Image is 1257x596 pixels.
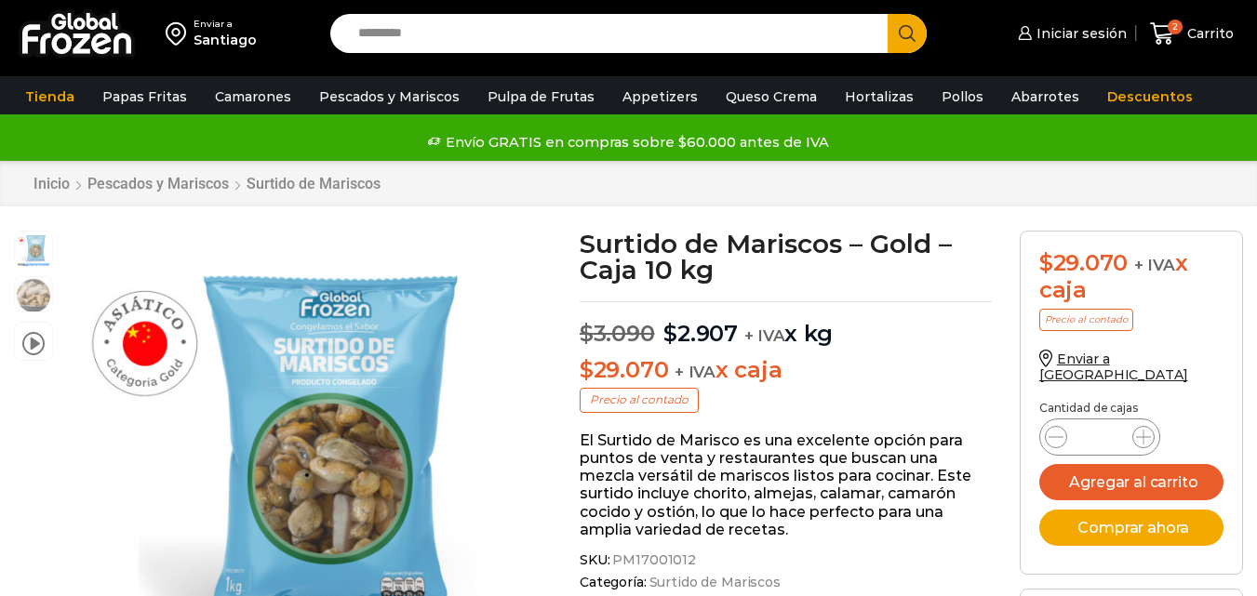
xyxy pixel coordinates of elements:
[647,575,781,590] a: Surtido de Mariscos
[246,175,381,192] a: Surtido de Mariscos
[15,232,52,269] span: surtido-gold
[1134,256,1175,274] span: + IVA
[194,31,257,49] div: Santiago
[580,320,655,347] bdi: 3.090
[206,79,301,114] a: Camarones
[580,388,699,412] p: Precio al contado
[609,552,696,568] span: PM17001012
[1039,250,1224,304] div: x caja
[1039,402,1224,415] p: Cantidad de cajas
[836,79,923,114] a: Hortalizas
[15,277,52,314] span: surtido de marisco gold
[580,431,992,538] p: El Surtido de Marisco es una excelente opción para puntos de venta y restaurantes que buscan una ...
[716,79,826,114] a: Queso Crema
[1168,20,1183,34] span: 2
[1183,24,1234,43] span: Carrito
[478,79,604,114] a: Pulpa de Frutas
[1082,424,1117,450] input: Product quantity
[744,326,785,345] span: + IVA
[93,79,196,114] a: Papas Fritas
[580,357,992,384] p: x caja
[663,320,738,347] bdi: 2.907
[1145,12,1238,56] a: 2 Carrito
[1098,79,1202,114] a: Descuentos
[1039,351,1188,383] a: Enviar a [GEOGRAPHIC_DATA]
[613,79,707,114] a: Appetizers
[580,231,992,283] h1: Surtido de Mariscos – Gold – Caja 10 kg
[580,552,992,568] span: SKU:
[580,356,668,383] bdi: 29.070
[1013,15,1127,52] a: Iniciar sesión
[663,320,677,347] span: $
[166,18,194,49] img: address-field-icon.svg
[33,175,381,192] nav: Breadcrumb
[1039,510,1224,546] button: Comprar ahora
[87,175,230,192] a: Pescados y Mariscos
[580,301,992,348] p: x kg
[932,79,993,114] a: Pollos
[675,363,715,381] span: + IVA
[1039,309,1133,331] p: Precio al contado
[33,175,71,192] a: Inicio
[194,18,257,31] div: Enviar a
[580,356,594,383] span: $
[1032,24,1127,43] span: Iniciar sesión
[1039,249,1053,276] span: $
[1002,79,1089,114] a: Abarrotes
[1039,464,1224,500] button: Agregar al carrito
[888,14,927,53] button: Search button
[580,575,992,590] span: Categoría:
[310,79,469,114] a: Pescados y Mariscos
[1039,249,1128,276] bdi: 29.070
[16,79,84,114] a: Tienda
[580,320,594,347] span: $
